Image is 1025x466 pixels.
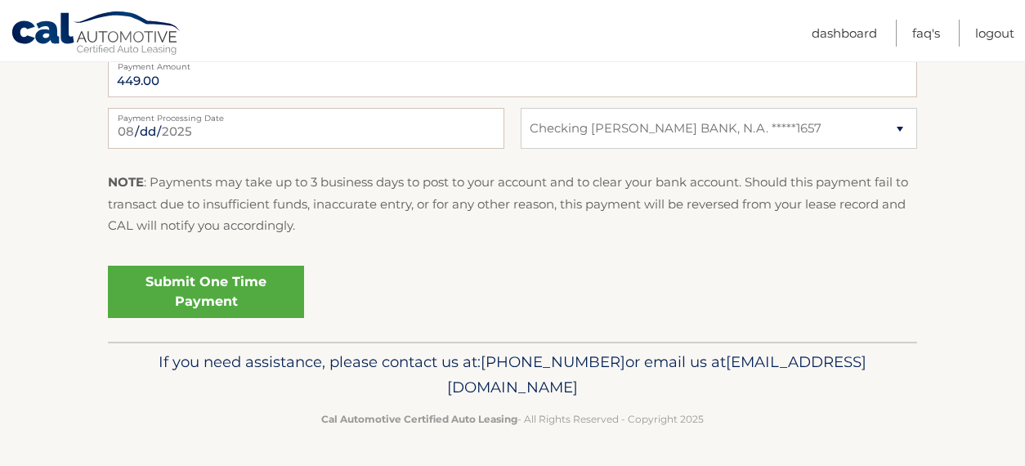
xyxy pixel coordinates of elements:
p: If you need assistance, please contact us at: or email us at [119,349,906,401]
input: Payment Date [108,108,504,149]
strong: Cal Automotive Certified Auto Leasing [321,413,517,425]
strong: NOTE [108,174,144,190]
label: Payment Processing Date [108,108,504,121]
a: Dashboard [812,20,877,47]
a: Cal Automotive [11,11,182,58]
input: Payment Amount [108,56,917,97]
a: Submit One Time Payment [108,266,304,318]
a: Logout [975,20,1014,47]
p: - All Rights Reserved - Copyright 2025 [119,410,906,428]
span: [PHONE_NUMBER] [481,352,625,371]
p: : Payments may take up to 3 business days to post to your account and to clear your bank account.... [108,172,917,236]
label: Payment Amount [108,56,917,69]
a: FAQ's [912,20,940,47]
